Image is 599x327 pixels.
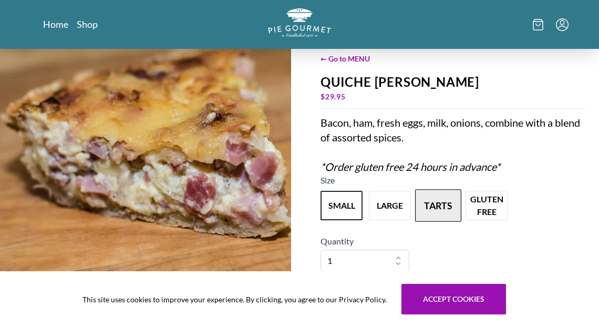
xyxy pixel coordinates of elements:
[321,191,363,220] button: Variant Swatch
[321,75,586,89] div: Quiche [PERSON_NAME]
[43,18,68,30] a: Home
[321,250,409,272] select: Quantity
[369,191,411,220] button: Variant Swatch
[268,8,331,40] a: Logo
[321,160,500,173] em: *Order gluten free 24 hours in advance*
[321,175,335,185] span: Size
[268,8,331,37] img: logo
[77,18,98,30] a: Shop
[321,236,354,246] span: Quantity
[321,115,586,174] div: Bacon, ham, fresh eggs, milk, onions, combine with a blend of assorted spices.
[556,18,569,31] button: Menu
[466,191,508,220] button: Variant Swatch
[401,284,506,314] button: Accept cookies
[321,53,586,64] span: ← Go to MENU
[82,294,387,305] span: This site uses cookies to improve your experience. By clicking, you agree to our Privacy Policy.
[415,189,461,222] button: Variant Swatch
[321,89,586,104] div: $ 29.95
